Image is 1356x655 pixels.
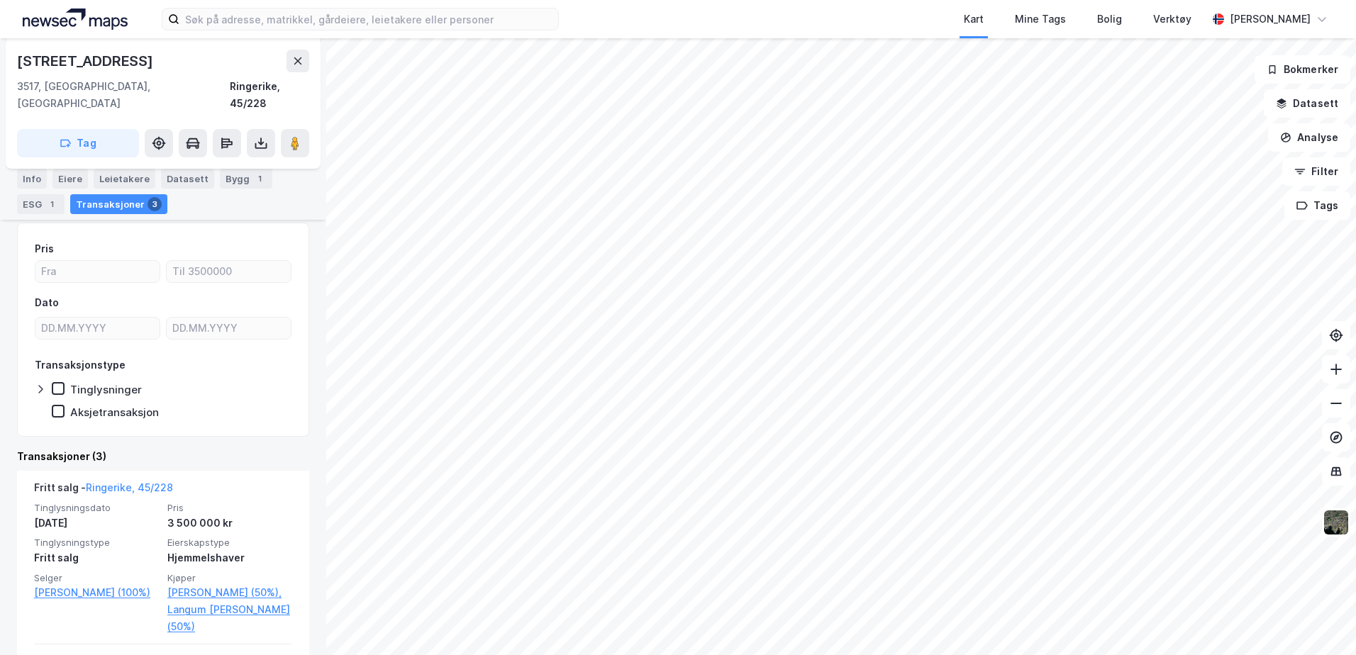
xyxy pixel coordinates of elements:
[230,78,309,112] div: Ringerike, 45/228
[167,502,292,514] span: Pris
[34,584,159,601] a: [PERSON_NAME] (100%)
[86,481,173,493] a: Ringerike, 45/228
[1285,587,1356,655] iframe: Chat Widget
[70,405,159,419] div: Aksjetransaksjon
[17,50,156,72] div: [STREET_ADDRESS]
[167,318,291,339] input: DD.MM.YYYY
[35,318,160,339] input: DD.MM.YYYY
[35,357,126,374] div: Transaksjonstype
[148,197,162,211] div: 3
[167,549,292,566] div: Hjemmelshaver
[1285,587,1356,655] div: Kontrollprogram for chat
[1282,157,1350,186] button: Filter
[70,383,142,396] div: Tinglysninger
[1255,55,1350,84] button: Bokmerker
[17,129,139,157] button: Tag
[34,572,159,584] span: Selger
[52,169,88,189] div: Eiere
[34,549,159,566] div: Fritt salg
[35,294,59,311] div: Dato
[17,78,230,112] div: 3517, [GEOGRAPHIC_DATA], [GEOGRAPHIC_DATA]
[23,9,128,30] img: logo.a4113a55bc3d86da70a041830d287a7e.svg
[167,537,292,549] span: Eierskapstype
[94,169,155,189] div: Leietakere
[34,502,159,514] span: Tinglysningsdato
[70,194,167,214] div: Transaksjoner
[34,479,173,502] div: Fritt salg -
[17,169,47,189] div: Info
[179,9,558,30] input: Søk på adresse, matrikkel, gårdeiere, leietakere eller personer
[1268,123,1350,152] button: Analyse
[17,448,309,465] div: Transaksjoner (3)
[34,515,159,532] div: [DATE]
[17,194,65,214] div: ESG
[1284,191,1350,220] button: Tags
[964,11,984,28] div: Kart
[45,197,59,211] div: 1
[252,172,267,186] div: 1
[1153,11,1191,28] div: Verktøy
[35,261,160,282] input: Fra
[161,169,214,189] div: Datasett
[167,572,292,584] span: Kjøper
[167,261,291,282] input: Til 3500000
[1264,89,1350,118] button: Datasett
[1015,11,1066,28] div: Mine Tags
[1323,509,1350,536] img: 9k=
[1230,11,1311,28] div: [PERSON_NAME]
[34,537,159,549] span: Tinglysningstype
[167,601,292,635] a: Langum [PERSON_NAME] (50%)
[167,584,292,601] a: [PERSON_NAME] (50%),
[220,169,272,189] div: Bygg
[35,240,54,257] div: Pris
[1097,11,1122,28] div: Bolig
[167,515,292,532] div: 3 500 000 kr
